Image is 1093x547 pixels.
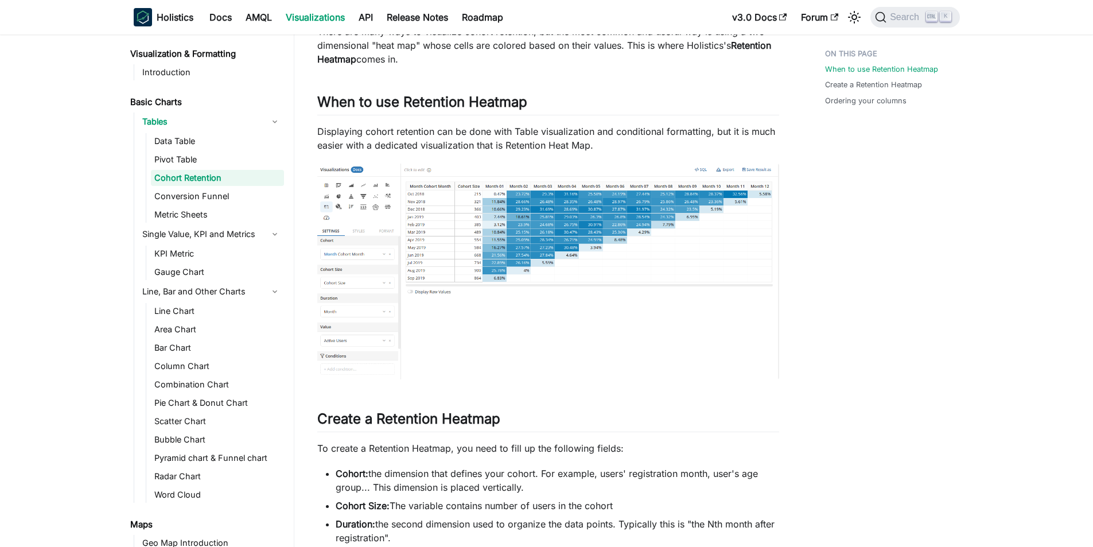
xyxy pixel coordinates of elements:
[825,79,922,90] a: Create a Retention Heatmap
[455,8,510,26] a: Roadmap
[336,518,375,530] strong: Duration:
[127,94,284,110] a: Basic Charts
[336,467,779,494] li: the dimension that defines your cohort. For example, users' registration month, user's age group....
[139,282,284,301] a: Line, Bar and Other Charts
[336,499,779,513] li: The variable contains number of users in the cohort
[870,7,959,28] button: Search (Ctrl+K)
[139,112,284,131] a: Tables
[151,487,284,503] a: Word Cloud
[157,10,193,24] b: Holistics
[203,8,239,26] a: Docs
[151,246,284,262] a: KPI Metric
[886,12,926,22] span: Search
[725,8,794,26] a: v3.0 Docs
[317,441,779,455] p: To create a Retention Heatmap, you need to fill up the following fields:
[825,64,938,75] a: When to use Retention Heatmap
[134,8,193,26] a: HolisticsHolistics
[151,264,284,280] a: Gauge Chart
[352,8,380,26] a: API
[151,152,284,168] a: Pivot Table
[336,468,368,479] strong: Cohort:
[151,207,284,223] a: Metric Sheets
[151,432,284,448] a: Bubble Chart
[380,8,455,26] a: Release Notes
[825,95,907,106] a: Ordering your columns
[151,303,284,319] a: Line Chart
[239,8,279,26] a: AMQL
[845,8,863,26] button: Switch between dark and light mode (currently light mode)
[336,500,390,511] strong: Cohort Size:
[279,8,352,26] a: Visualizations
[151,468,284,484] a: Radar Chart
[151,450,284,466] a: Pyramid chart & Funnel chart
[940,11,951,22] kbd: K
[151,413,284,429] a: Scatter Chart
[336,517,779,545] li: the second dimension used to organize the data points. Typically this is "the Nth month after reg...
[134,8,152,26] img: Holistics
[151,395,284,411] a: Pie Chart & Donut Chart
[317,410,779,432] h2: Create a Retention Heatmap
[127,517,284,533] a: Maps
[151,340,284,356] a: Bar Chart
[151,377,284,393] a: Combination Chart
[139,64,284,80] a: Introduction
[151,133,284,149] a: Data Table
[317,94,779,115] h2: When to use Retention Heatmap
[139,225,284,243] a: Single Value, KPI and Metrics
[151,321,284,337] a: Area Chart
[122,34,294,547] nav: Docs sidebar
[151,170,284,186] a: Cohort Retention
[317,125,779,152] p: Displaying cohort retention can be done with Table visualization and conditional formatting, but ...
[317,25,779,66] p: There are many ways to visualize cohort retention, but the most common and useful way is using a ...
[794,8,845,26] a: Forum
[151,188,284,204] a: Conversion Funnel
[127,46,284,62] a: Visualization & Formatting
[151,358,284,374] a: Column Chart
